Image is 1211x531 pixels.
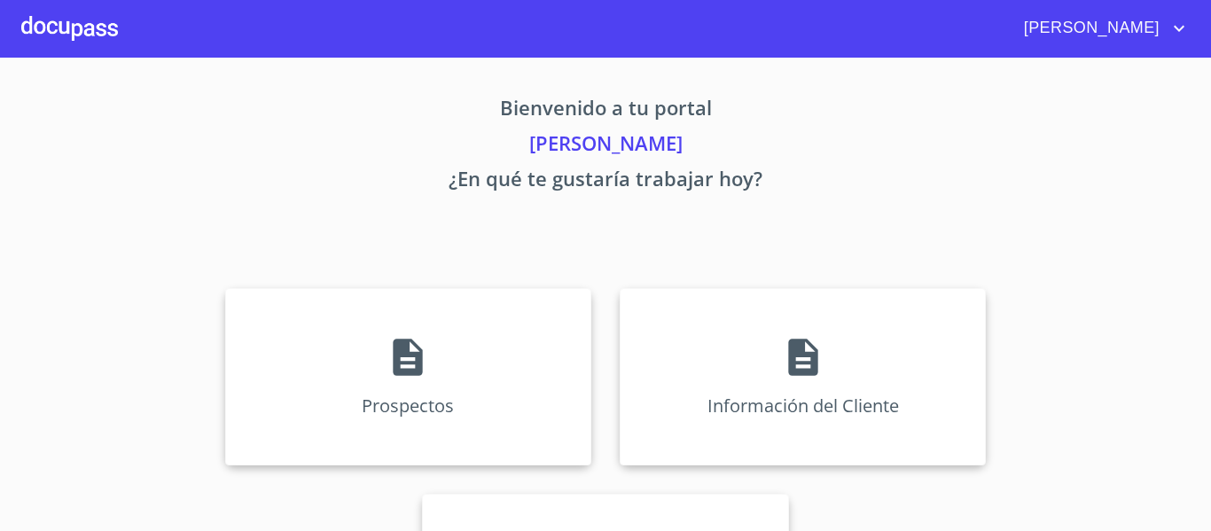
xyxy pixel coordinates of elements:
[59,93,1152,129] p: Bienvenido a tu portal
[59,129,1152,164] p: [PERSON_NAME]
[1011,14,1190,43] button: account of current user
[707,394,899,418] p: Información del Cliente
[1011,14,1168,43] span: [PERSON_NAME]
[362,394,454,418] p: Prospectos
[59,164,1152,199] p: ¿En qué te gustaría trabajar hoy?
